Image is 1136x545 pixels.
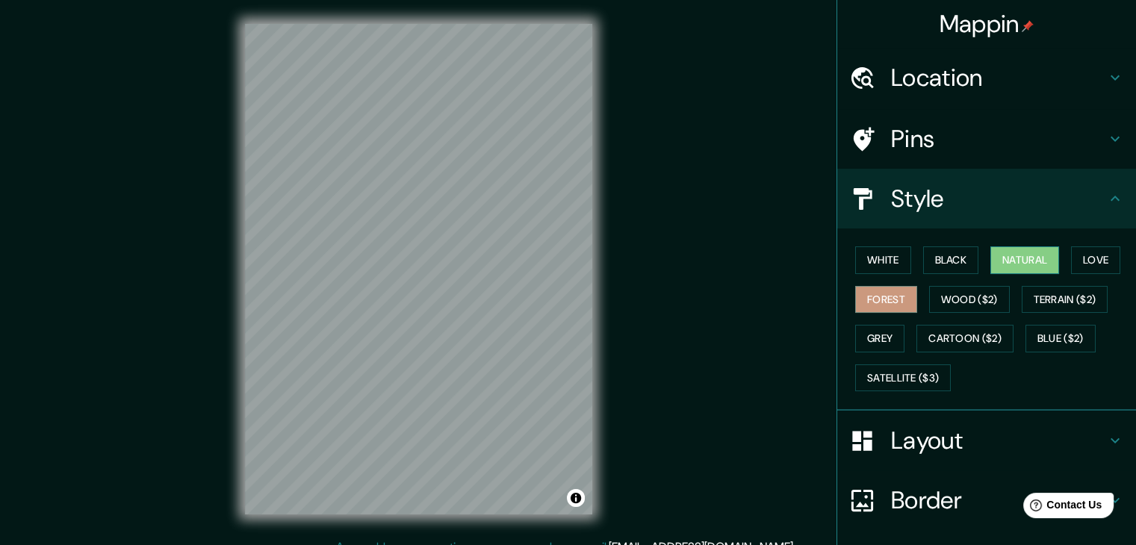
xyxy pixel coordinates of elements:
[855,246,911,274] button: White
[929,286,1010,314] button: Wood ($2)
[891,426,1106,455] h4: Layout
[891,124,1106,154] h4: Pins
[1025,325,1096,352] button: Blue ($2)
[1071,246,1120,274] button: Love
[855,286,917,314] button: Forest
[891,63,1106,93] h4: Location
[891,485,1106,515] h4: Border
[1022,286,1108,314] button: Terrain ($2)
[940,9,1034,39] h4: Mappin
[837,109,1136,169] div: Pins
[837,169,1136,228] div: Style
[855,325,904,352] button: Grey
[990,246,1059,274] button: Natural
[245,24,592,514] canvas: Map
[1003,487,1120,529] iframe: Help widget launcher
[1022,20,1034,32] img: pin-icon.png
[916,325,1014,352] button: Cartoon ($2)
[837,470,1136,530] div: Border
[837,48,1136,108] div: Location
[837,411,1136,470] div: Layout
[923,246,979,274] button: Black
[855,364,951,392] button: Satellite ($3)
[567,489,585,507] button: Toggle attribution
[891,184,1106,214] h4: Style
